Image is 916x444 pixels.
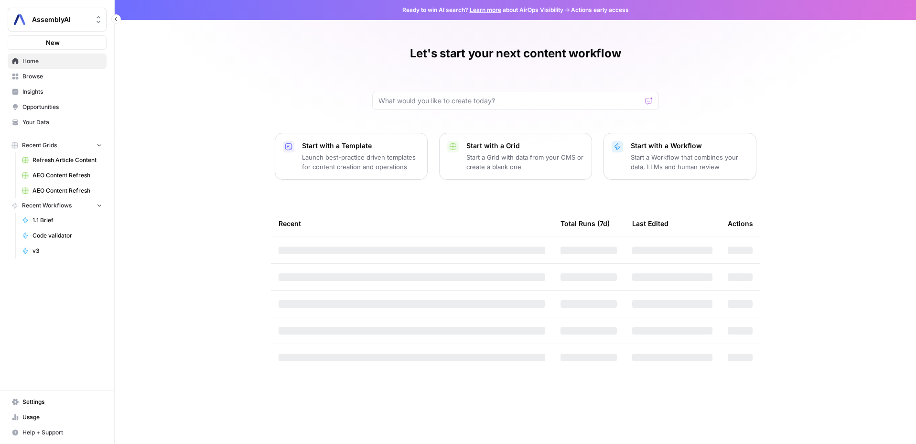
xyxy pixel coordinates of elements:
span: Recent Workflows [22,201,72,210]
button: New [8,35,107,50]
span: Opportunities [22,103,102,111]
span: Refresh Article Content [32,156,102,164]
span: New [46,38,60,47]
a: AEO Content Refresh [18,168,107,183]
span: Insights [22,87,102,96]
span: Code validator [32,231,102,240]
span: Browse [22,72,102,81]
button: Help + Support [8,425,107,440]
button: Recent Workflows [8,198,107,213]
h1: Let's start your next content workflow [410,46,621,61]
p: Start a Grid with data from your CMS or create a blank one [466,152,584,172]
a: Usage [8,410,107,425]
span: Help + Support [22,428,102,437]
a: Browse [8,69,107,84]
span: AssemblyAI [32,15,90,24]
span: AEO Content Refresh [32,186,102,195]
p: Launch best-practice driven templates for content creation and operations [302,152,420,172]
p: Start with a Workflow [631,141,748,151]
a: Opportunities [8,99,107,115]
span: Ready to win AI search? about AirOps Visibility [402,6,563,14]
a: Your Data [8,115,107,130]
p: Start with a Grid [466,141,584,151]
img: AssemblyAI Logo [11,11,28,28]
a: Settings [8,394,107,410]
a: Insights [8,84,107,99]
div: Actions [728,210,753,237]
input: What would you like to create today? [378,96,641,106]
p: Start a Workflow that combines your data, LLMs and human review [631,152,748,172]
a: Refresh Article Content [18,152,107,168]
span: v3 [32,247,102,255]
a: AEO Content Refresh [18,183,107,198]
a: 1.1 Brief [18,213,107,228]
button: Start with a GridStart a Grid with data from your CMS or create a blank one [439,133,592,180]
span: Your Data [22,118,102,127]
span: Home [22,57,102,65]
a: Code validator [18,228,107,243]
button: Workspace: AssemblyAI [8,8,107,32]
div: Recent [279,210,545,237]
span: Actions early access [571,6,629,14]
div: Last Edited [632,210,668,237]
span: AEO Content Refresh [32,171,102,180]
button: Start with a WorkflowStart a Workflow that combines your data, LLMs and human review [603,133,756,180]
a: v3 [18,243,107,259]
span: Settings [22,398,102,406]
a: Learn more [470,6,501,13]
span: 1.1 Brief [32,216,102,225]
span: Recent Grids [22,141,57,150]
button: Start with a TemplateLaunch best-practice driven templates for content creation and operations [275,133,428,180]
span: Usage [22,413,102,422]
div: Total Runs (7d) [560,210,610,237]
p: Start with a Template [302,141,420,151]
a: Home [8,54,107,69]
button: Recent Grids [8,138,107,152]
